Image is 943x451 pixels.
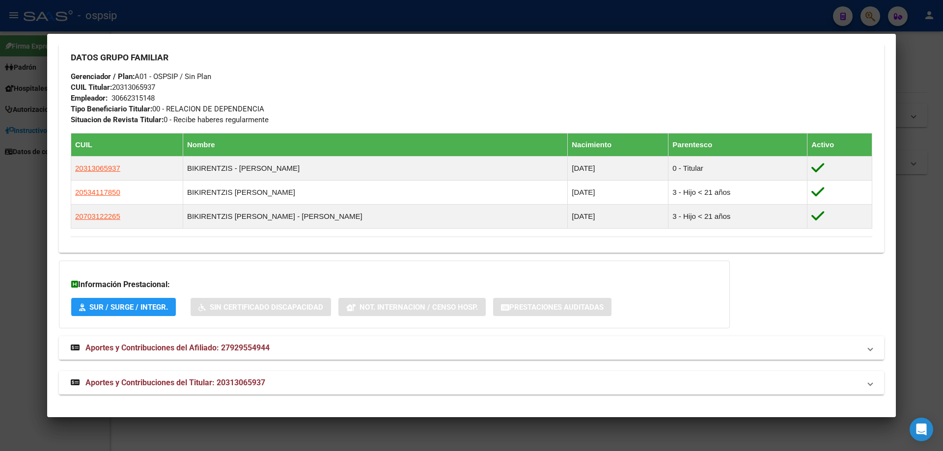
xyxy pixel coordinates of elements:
[71,72,135,81] strong: Gerenciador / Plan:
[509,303,604,312] span: Prestaciones Auditadas
[75,188,120,196] span: 20534117850
[568,133,668,157] th: Nacimiento
[71,298,176,316] button: SUR / SURGE / INTEGR.
[71,115,164,124] strong: Situacion de Revista Titular:
[191,298,331,316] button: Sin Certificado Discapacidad
[568,181,668,205] td: [DATE]
[71,105,152,113] strong: Tipo Beneficiario Titular:
[360,303,478,312] span: Not. Internacion / Censo Hosp.
[71,279,718,291] h3: Información Prestacional:
[71,133,183,157] th: CUIL
[568,157,668,181] td: [DATE]
[71,83,155,92] span: 20313065937
[89,303,168,312] span: SUR / SURGE / INTEGR.
[210,303,323,312] span: Sin Certificado Discapacidad
[668,133,807,157] th: Parentesco
[338,298,486,316] button: Not. Internacion / Censo Hosp.
[493,298,611,316] button: Prestaciones Auditadas
[71,83,112,92] strong: CUIL Titular:
[183,133,567,157] th: Nombre
[71,72,211,81] span: A01 - OSPSIP / Sin Plan
[183,157,567,181] td: BIKIRENTZIS - [PERSON_NAME]
[85,378,265,387] span: Aportes y Contribuciones del Titular: 20313065937
[71,52,872,63] h3: DATOS GRUPO FAMILIAR
[668,181,807,205] td: 3 - Hijo < 21 años
[183,205,567,229] td: BIKIRENTZIS [PERSON_NAME] - [PERSON_NAME]
[75,164,120,172] span: 20313065937
[807,133,872,157] th: Activo
[668,157,807,181] td: 0 - Titular
[85,343,270,352] span: Aportes y Contribuciones del Afiliado: 27929554944
[568,205,668,229] td: [DATE]
[910,418,933,441] div: Open Intercom Messenger
[183,181,567,205] td: BIKIRENTZIS [PERSON_NAME]
[111,93,155,104] div: 30662315148
[59,336,884,360] mat-expansion-panel-header: Aportes y Contribuciones del Afiliado: 27929554944
[71,94,108,103] strong: Empleador:
[59,371,884,395] mat-expansion-panel-header: Aportes y Contribuciones del Titular: 20313065937
[668,205,807,229] td: 3 - Hijo < 21 años
[71,105,264,113] span: 00 - RELACION DE DEPENDENCIA
[71,115,269,124] span: 0 - Recibe haberes regularmente
[75,212,120,220] span: 20703122265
